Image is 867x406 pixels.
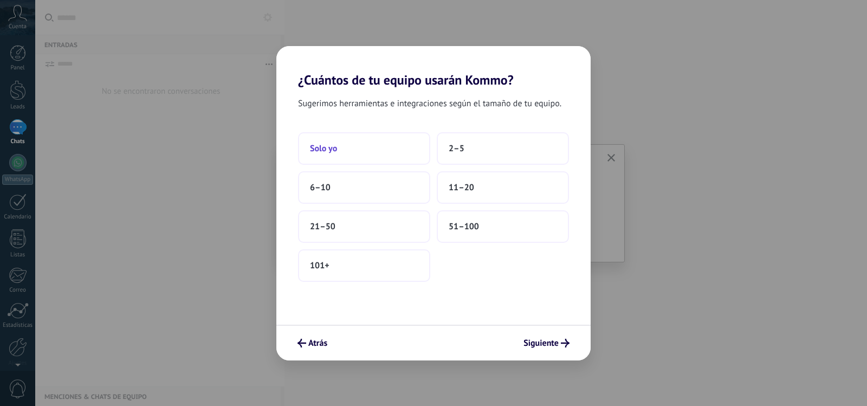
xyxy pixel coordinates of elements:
span: Siguiente [523,339,559,347]
span: Sugerimos herramientas e integraciones según el tamaño de tu equipo. [298,96,561,111]
span: Solo yo [310,143,337,154]
button: 6–10 [298,171,430,204]
button: 101+ [298,249,430,282]
span: Atrás [308,339,327,347]
button: 2–5 [437,132,569,165]
span: 21–50 [310,221,335,232]
h2: ¿Cuántos de tu equipo usarán Kommo? [276,46,591,88]
button: Siguiente [519,334,574,352]
button: Atrás [293,334,332,352]
span: 11–20 [449,182,474,193]
span: 101+ [310,260,329,271]
button: 51–100 [437,210,569,243]
button: Solo yo [298,132,430,165]
button: 11–20 [437,171,569,204]
span: 2–5 [449,143,464,154]
button: 21–50 [298,210,430,243]
span: 51–100 [449,221,479,232]
span: 6–10 [310,182,331,193]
